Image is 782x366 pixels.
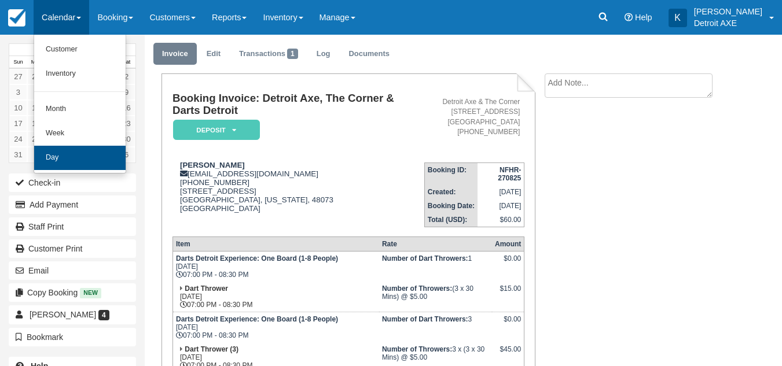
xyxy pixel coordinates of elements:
div: K [669,9,687,27]
a: Inventory [34,62,126,86]
a: 23 [118,116,135,131]
button: Copy Booking New [9,283,136,302]
a: 25 [27,131,45,147]
strong: Darts Detroit Experience: One Board (1-8 People) [176,315,338,323]
a: Transactions1 [230,43,307,65]
td: [DATE] 07:00 PM - 08:30 PM [172,282,379,312]
th: Sat [118,56,135,69]
span: Help [635,13,652,22]
th: Booking Date: [424,199,478,213]
a: 16 [118,100,135,116]
strong: Number of Throwers [382,345,452,353]
strong: Dart Thrower [185,284,228,293]
a: Invoice [153,43,197,65]
a: Day [34,146,126,170]
a: Staff Print [9,217,136,236]
td: [DATE] [478,185,524,199]
a: Documents [340,43,398,65]
a: 30 [118,131,135,147]
td: $60.00 [478,213,524,227]
th: Amount [492,237,524,252]
a: 27 [9,69,27,84]
div: $0.00 [495,315,521,332]
a: 17 [9,116,27,131]
div: $0.00 [495,254,521,272]
strong: Number of Dart Throwers [382,254,468,263]
strong: [PERSON_NAME] [180,161,245,169]
span: New [80,288,101,298]
td: [DATE] [478,199,524,213]
strong: NFHR-270825 [498,166,521,182]
a: [PERSON_NAME] 4 [9,305,136,324]
img: checkfront-main-nav-mini-logo.png [8,9,25,27]
a: 10 [9,100,27,116]
p: [PERSON_NAME] [694,6,762,17]
a: 31 [9,147,27,162]
span: 1 [287,49,298,59]
th: Mon [27,56,45,69]
th: Total (USD): [424,213,478,227]
i: Help [625,13,633,21]
th: Item [172,237,379,252]
th: Rate [379,237,492,252]
span: [PERSON_NAME] [30,310,96,319]
a: Edit [198,43,229,65]
strong: Darts Detroit Experience: One Board (1-8 People) [176,254,338,263]
div: $45.00 [495,345,521,363]
a: 9 [118,84,135,100]
strong: Dart Thrower (3) [185,345,238,353]
a: 11 [27,100,45,116]
a: Month [34,97,126,121]
a: 6 [118,147,135,162]
div: $15.00 [495,284,521,302]
div: [EMAIL_ADDRESS][DOMAIN_NAME] [PHONE_NUMBER] [STREET_ADDRESS] [GEOGRAPHIC_DATA], [US_STATE], 48073... [172,161,424,227]
a: Log [308,43,339,65]
th: Created: [424,185,478,199]
td: 1 [379,252,492,282]
td: [DATE] 07:00 PM - 08:30 PM [172,312,379,343]
address: Detroit Axe & The Corner [STREET_ADDRESS] [GEOGRAPHIC_DATA] [PHONE_NUMBER] [429,97,520,137]
button: Check-in [9,173,136,192]
strong: Number of Dart Throwers [382,315,468,323]
a: Deposit [172,119,256,141]
button: Bookmark [9,328,136,346]
td: (3 x 30 Mins) @ $5.00 [379,282,492,312]
a: Week [34,121,126,146]
h1: Booking Invoice: Detroit Axe, The Corner & Darts Detroit [172,93,424,116]
ul: Calendar [34,35,126,173]
a: Customer Print [9,239,136,258]
a: 24 [9,131,27,147]
th: Booking ID: [424,162,478,185]
a: 3 [9,84,27,100]
a: 1 [27,147,45,162]
a: 28 [27,69,45,84]
em: Deposit [173,120,260,140]
td: [DATE] 07:00 PM - 08:30 PM [172,252,379,282]
a: 2 [118,69,135,84]
strong: Number of Throwers [382,284,452,293]
a: Customer [34,38,126,62]
a: 4 [27,84,45,100]
td: 3 [379,312,492,343]
button: Add Payment [9,195,136,214]
th: Sun [9,56,27,69]
p: Detroit AXE [694,17,762,29]
a: 18 [27,116,45,131]
span: 4 [98,310,109,320]
button: Email [9,261,136,280]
